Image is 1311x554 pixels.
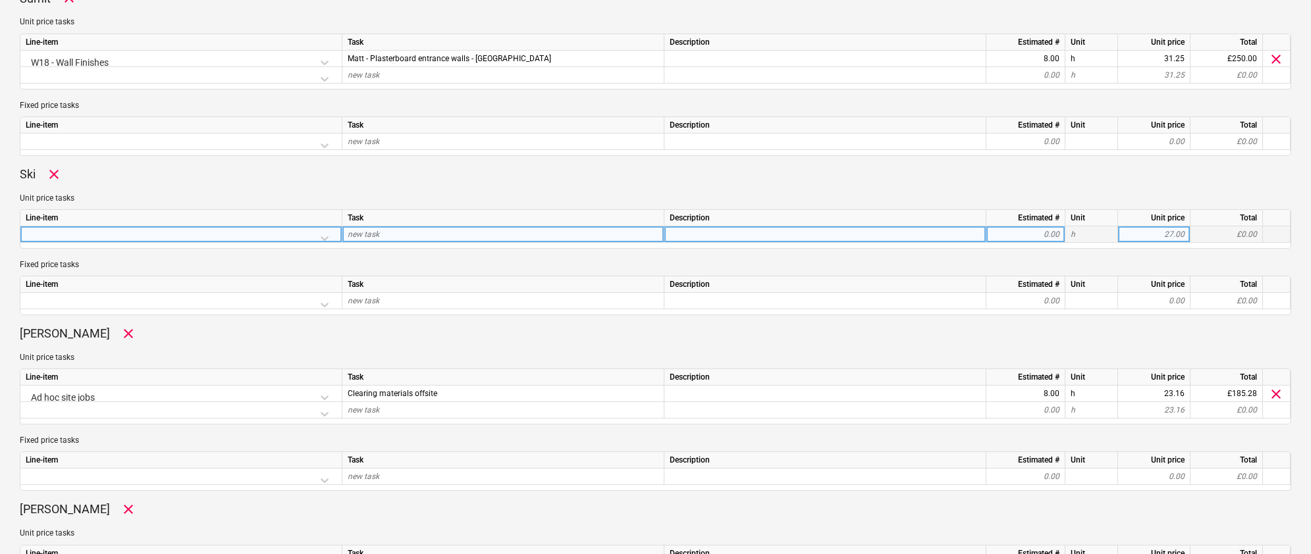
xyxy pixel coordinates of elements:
[1123,402,1185,418] div: 23.16
[986,452,1065,468] div: Estimated #
[992,468,1059,485] div: 0.00
[1191,226,1263,243] div: £0.00
[1123,468,1185,485] div: 0.00
[20,210,342,226] div: Line-item
[1065,369,1118,386] div: Unit
[348,296,379,305] span: new task
[986,369,1065,386] div: Estimated #
[1191,51,1263,67] div: £250.00
[1118,452,1191,468] div: Unit price
[1191,67,1263,84] div: £0.00
[1191,468,1263,485] div: £0.00
[20,193,1291,204] p: Unit price tasks
[1065,226,1118,243] div: h
[1191,134,1263,150] div: £0.00
[348,137,379,146] span: new task
[20,166,36,182] p: Ski
[348,472,379,481] span: new task
[1065,452,1118,468] div: Unit
[1118,210,1191,226] div: Unit price
[20,369,342,386] div: Line-item
[664,276,986,293] div: Description
[1065,117,1118,134] div: Unit
[20,259,1291,270] p: Fixed price tasks
[992,386,1059,402] div: 8.00
[1268,51,1284,66] span: clear
[1191,210,1263,226] div: Total
[992,293,1059,309] div: 0.00
[1123,293,1185,309] div: 0.00
[986,276,1065,293] div: Estimated #
[986,210,1065,226] div: Estimated #
[1191,34,1263,51] div: Total
[992,226,1059,243] div: 0.00
[20,100,1291,111] p: Fixed price tasks
[20,352,1291,363] p: Unit price tasks
[20,435,1291,446] p: Fixed price tasks
[1065,34,1118,51] div: Unit
[20,452,342,468] div: Line-item
[1065,402,1118,418] div: h
[1191,402,1263,418] div: £0.00
[1118,117,1191,134] div: Unit price
[348,70,379,80] span: new task
[342,276,664,293] div: Task
[1118,369,1191,386] div: Unit price
[342,369,664,386] div: Task
[1123,386,1185,402] div: 23.16
[20,528,1291,539] p: Unit price tasks
[1123,226,1185,243] div: 27.00
[986,34,1065,51] div: Estimated #
[664,369,986,386] div: Description
[1123,51,1185,67] div: 31.25
[1123,134,1185,150] div: 0.00
[992,402,1059,418] div: 0.00
[20,501,110,517] p: [PERSON_NAME]
[1191,117,1263,134] div: Total
[20,117,342,134] div: Line-item
[20,16,1291,28] p: Unit price tasks
[342,34,664,51] div: Task
[986,117,1065,134] div: Estimated #
[1268,386,1284,402] span: clear
[1065,51,1118,67] div: h
[348,389,437,398] span: Clearing materials offsite
[120,326,136,341] span: Remove worker
[664,34,986,51] div: Description
[342,452,664,468] div: Task
[348,405,379,415] span: new task
[1191,293,1263,309] div: £0.00
[1118,276,1191,293] div: Unit price
[20,326,110,341] p: [PERSON_NAME]
[664,452,986,468] div: Description
[1191,452,1263,468] div: Total
[1065,386,1118,402] div: h
[342,210,664,226] div: Task
[1065,276,1118,293] div: Unit
[1065,210,1118,226] div: Unit
[20,34,342,51] div: Line-item
[992,67,1059,84] div: 0.00
[664,210,986,226] div: Description
[1191,369,1263,386] div: Total
[348,230,379,239] span: new task
[992,134,1059,150] div: 0.00
[342,117,664,134] div: Task
[20,276,342,293] div: Line-item
[46,166,62,182] span: Remove worker
[1118,34,1191,51] div: Unit price
[1123,67,1185,84] div: 31.25
[1191,276,1263,293] div: Total
[120,501,136,517] span: Remove worker
[664,117,986,134] div: Description
[992,51,1059,67] div: 8.00
[1065,67,1118,84] div: h
[348,54,551,63] span: Matt - Plasterboard entrance walls - South Barn
[1191,386,1263,402] div: £185.28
